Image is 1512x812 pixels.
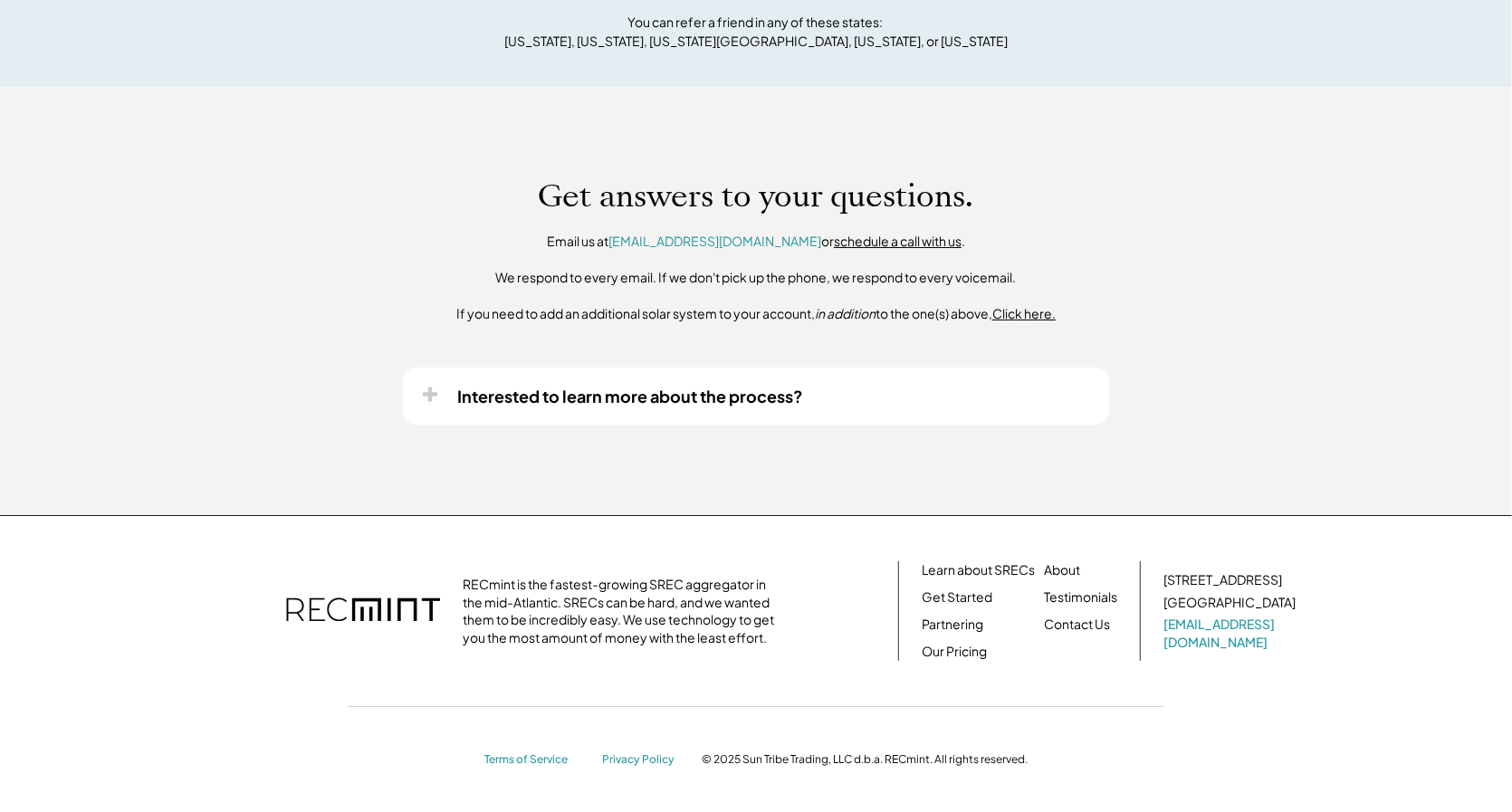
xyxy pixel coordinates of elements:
[463,576,784,646] div: RECmint is the fastest-growing SREC aggregator in the mid-Atlantic. SRECs can be hard, and we wan...
[992,305,1056,321] u: Click here.
[922,616,983,634] a: Partnering
[1163,594,1296,612] div: [GEOGRAPHIC_DATA]
[457,386,803,406] div: Interested to learn more about the process?
[1044,588,1117,607] a: Testimonials
[602,752,684,768] a: Privacy Policy
[834,233,962,249] a: schedule a call with us
[286,579,440,643] img: recmint-logotype%403x.png
[1163,616,1299,651] a: [EMAIL_ADDRESS][DOMAIN_NAME]
[484,752,584,768] a: Terms of Service
[922,643,987,661] a: Our Pricing
[702,752,1028,767] div: © 2025 Sun Tribe Trading, LLC d.b.a. RECmint. All rights reserved.
[922,588,992,607] a: Get Started
[1163,571,1282,589] div: [STREET_ADDRESS]
[504,13,1008,51] div: You can refer a friend in any of these states: [US_STATE], [US_STATE], [US_STATE][GEOGRAPHIC_DATA...
[1044,616,1110,634] a: Contact Us
[496,269,1017,287] div: We respond to every email. If we don't pick up the phone, we respond to every voicemail.
[815,305,876,321] em: in addition
[608,233,821,249] a: [EMAIL_ADDRESS][DOMAIN_NAME]
[456,305,1056,323] div: If you need to add an additional solar system to your account, to the one(s) above,
[1044,561,1080,579] a: About
[539,177,974,215] h1: Get answers to your questions.
[922,561,1035,579] a: Learn about SRECs
[547,233,965,251] div: Email us at or .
